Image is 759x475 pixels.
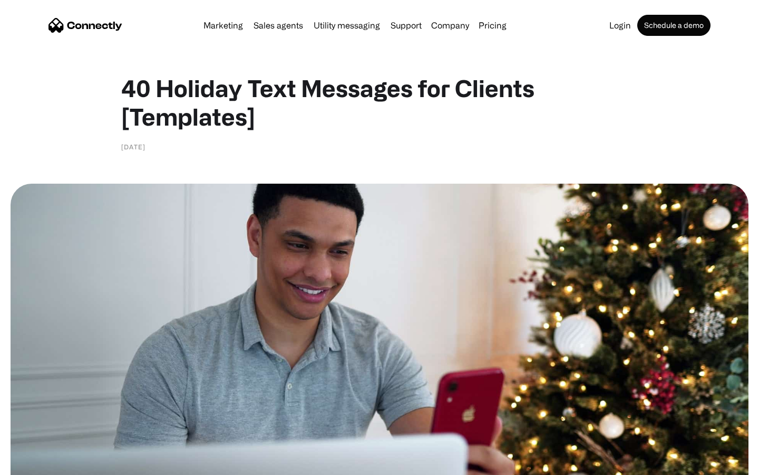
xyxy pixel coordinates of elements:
a: Schedule a demo [637,15,711,36]
ul: Language list [21,457,63,471]
a: Marketing [199,21,247,30]
div: [DATE] [121,141,145,152]
a: Login [605,21,635,30]
a: Utility messaging [309,21,384,30]
div: Company [431,18,469,33]
a: Sales agents [249,21,307,30]
h1: 40 Holiday Text Messages for Clients [Templates] [121,74,638,131]
a: Support [386,21,426,30]
a: Pricing [474,21,511,30]
aside: Language selected: English [11,457,63,471]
